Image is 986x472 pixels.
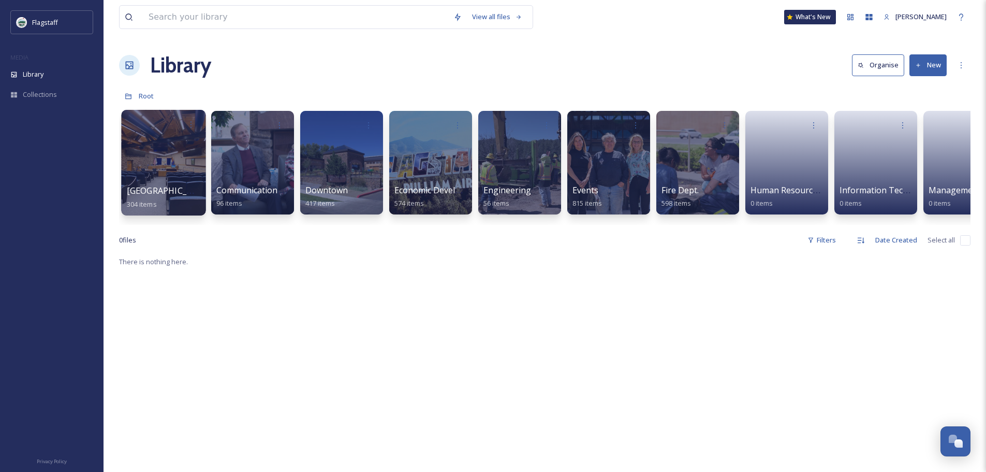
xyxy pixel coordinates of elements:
a: [GEOGRAPHIC_DATA]304 items [127,186,212,209]
button: Organise [852,54,904,76]
span: 96 items [216,198,242,208]
span: Communication & Civic Engagement [216,184,356,196]
button: New [909,54,947,76]
span: 574 items [394,198,424,208]
span: Library [23,69,43,79]
span: Economic Development [394,184,485,196]
a: Information Technologies0 items [840,185,941,208]
span: [GEOGRAPHIC_DATA] [127,185,212,196]
span: Information Technologies [840,184,941,196]
span: There is nothing here. [119,257,188,266]
span: 0 items [929,198,951,208]
span: 598 items [661,198,691,208]
a: [PERSON_NAME] [878,7,952,27]
span: Events [572,184,598,196]
span: Root [139,91,154,101]
span: Flagstaff [32,18,58,27]
img: images%20%282%29.jpeg [17,17,27,27]
a: Communication & Civic Engagement96 items [216,185,356,208]
a: Root [139,90,154,102]
span: 0 file s [119,235,136,245]
span: Engineering [483,184,531,196]
span: 304 items [127,199,157,208]
a: Downtown417 items [305,185,348,208]
span: Select all [928,235,955,245]
span: 815 items [572,198,602,208]
a: Library [150,50,211,81]
span: [PERSON_NAME] [895,12,947,21]
span: 56 items [483,198,509,208]
div: Filters [802,230,841,250]
div: Date Created [870,230,922,250]
span: Fire Dept. [661,184,699,196]
span: Privacy Policy [37,458,67,465]
span: 417 items [305,198,335,208]
button: Open Chat [940,426,970,456]
span: Collections [23,90,57,99]
a: Economic Development574 items [394,185,485,208]
input: Search your library [143,6,448,28]
span: Downtown [305,184,348,196]
a: Engineering56 items [483,185,531,208]
a: Privacy Policy [37,454,67,467]
span: 0 items [840,198,862,208]
span: MEDIA [10,53,28,61]
span: Human Resources & Risk Management [750,184,902,196]
a: What's New [784,10,836,24]
a: Fire Dept.598 items [661,185,699,208]
a: Human Resources & Risk Management0 items [750,185,902,208]
a: Events815 items [572,185,602,208]
a: Organise [852,54,909,76]
span: 0 items [750,198,773,208]
a: View all files [467,7,527,27]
